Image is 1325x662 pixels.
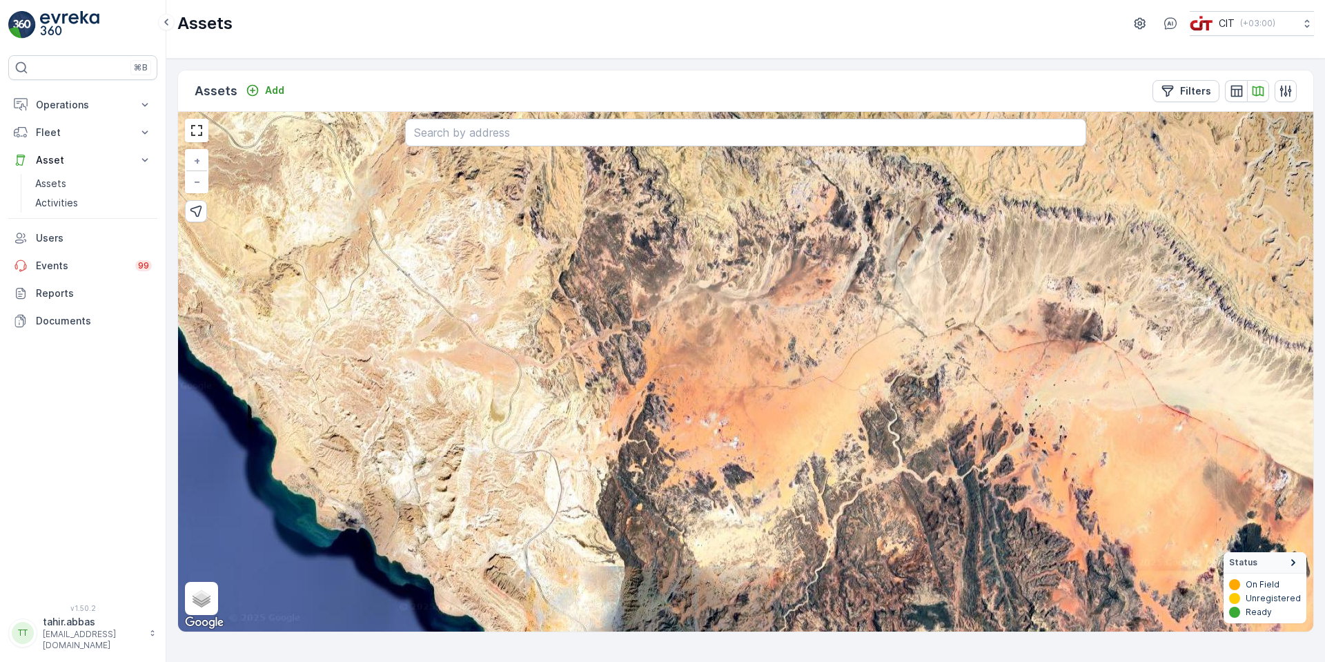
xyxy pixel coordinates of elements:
a: Assets [30,174,157,193]
p: [EMAIL_ADDRESS][DOMAIN_NAME] [43,629,142,651]
a: Layers [186,583,217,614]
p: Reports [36,286,152,300]
input: Search by address [405,119,1086,146]
span: Status [1229,557,1257,568]
a: Zoom In [186,150,207,171]
p: Fleet [36,126,130,139]
p: Asset [36,153,130,167]
p: On Field [1246,579,1279,590]
div: TT [12,622,34,644]
a: Documents [8,307,157,335]
p: Assets [195,81,237,101]
img: cit-logo_pOk6rL0.png [1190,16,1213,31]
p: ( +03:00 ) [1240,18,1275,29]
p: Filters [1180,84,1211,98]
button: Fleet [8,119,157,146]
img: logo_light-DOdMpM7g.png [40,11,99,39]
p: tahir.abbas [43,615,142,629]
p: Ready [1246,607,1272,618]
img: logo [8,11,36,39]
p: Add [265,84,284,97]
p: Events [36,259,127,273]
a: Users [8,224,157,252]
span: v 1.50.2 [8,604,157,612]
button: Operations [8,91,157,119]
p: Documents [36,314,152,328]
p: ⌘B [134,62,148,73]
p: Activities [35,196,78,210]
button: CIT(+03:00) [1190,11,1314,36]
a: Activities [30,193,157,213]
summary: Status [1224,552,1306,574]
p: Users [36,231,152,245]
a: View Fullscreen [186,120,207,141]
p: Unregistered [1246,593,1301,604]
p: 99 [137,260,150,272]
a: Reports [8,280,157,307]
p: Assets [177,12,233,35]
p: Operations [36,98,130,112]
button: TTtahir.abbas[EMAIL_ADDRESS][DOMAIN_NAME] [8,615,157,651]
button: Asset [8,146,157,174]
a: Zoom Out [186,171,207,192]
p: CIT [1219,17,1235,30]
span: + [194,155,200,166]
p: Assets [35,177,66,191]
button: Filters [1152,80,1219,102]
img: Google [181,614,227,632]
a: Open this area in Google Maps (opens a new window) [181,614,227,632]
button: Add [240,82,290,99]
span: − [194,175,201,187]
a: Events99 [8,252,157,280]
